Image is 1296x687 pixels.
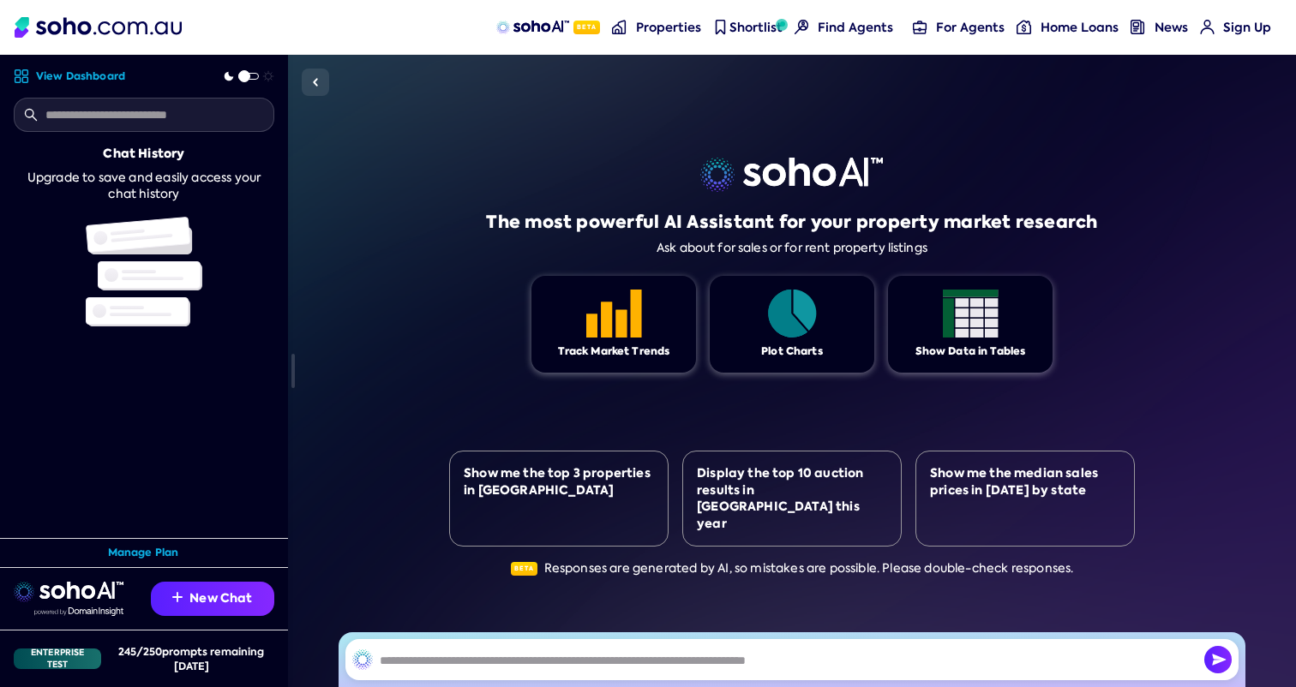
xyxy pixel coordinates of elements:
[697,465,887,532] div: Display the top 10 auction results in [GEOGRAPHIC_DATA] this year
[151,582,274,616] button: New Chat
[86,217,202,326] img: Chat history illustration
[14,170,274,203] div: Upgrade to save and easily access your chat history
[700,158,883,192] img: sohoai logo
[795,20,809,34] img: Find agents icon
[573,21,600,34] span: Beta
[1204,646,1232,673] img: Send icon
[930,465,1120,499] div: Show me the median sales prices in [DATE] by state
[1200,20,1215,34] img: for-agents-nav icon
[352,649,373,670] img: SohoAI logo black
[915,344,1026,359] div: Show Data in Tables
[612,20,627,34] img: properties-nav icon
[15,17,182,38] img: Soho Logo
[172,592,183,602] img: Recommendation icon
[464,465,654,499] div: Show me the top 3 properties in [GEOGRAPHIC_DATA]
[14,582,123,602] img: sohoai logo
[765,290,820,338] img: Feature 1 icon
[305,72,326,93] img: Sidebar toggle icon
[108,644,274,673] div: 245 / 250 prompts remaining [DATE]
[1041,19,1119,36] span: Home Loans
[103,146,184,163] div: Chat History
[657,241,927,255] div: Ask about for sales or for rent property listings
[34,607,123,616] img: Data provided by Domain Insight
[1155,19,1188,36] span: News
[1017,20,1031,34] img: for-agents-nav icon
[586,290,642,338] img: Feature 1 icon
[511,560,1074,577] div: Responses are generated by AI, so mistakes are possible. Please double-check responses.
[818,19,893,36] span: Find Agents
[558,344,670,359] div: Track Market Trends
[486,210,1097,234] h1: The most powerful AI Assistant for your property market research
[1204,646,1232,673] button: Send
[1223,19,1271,36] span: Sign Up
[729,19,783,36] span: Shortlist
[913,20,927,34] img: for-agents-nav icon
[761,344,823,359] div: Plot Charts
[108,546,179,560] a: Manage Plan
[713,20,728,34] img: shortlist-nav icon
[936,19,1005,36] span: For Agents
[1131,20,1145,34] img: news-nav icon
[943,290,999,338] img: Feature 1 icon
[636,19,701,36] span: Properties
[14,69,125,84] a: View Dashboard
[14,648,101,669] div: Enterprise Test
[496,21,569,34] img: sohoAI logo
[511,562,537,576] span: Beta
